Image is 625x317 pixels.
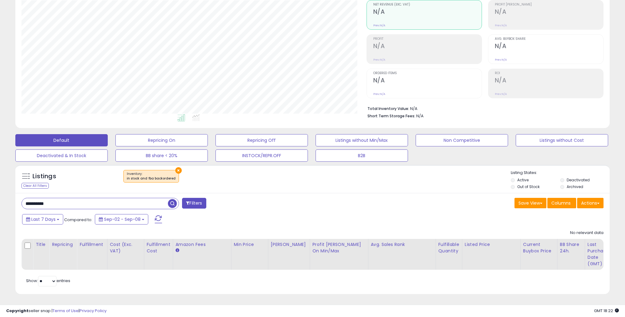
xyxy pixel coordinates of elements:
div: No relevant data [570,230,604,236]
span: Inventory : [127,172,176,181]
button: Filters [182,198,206,209]
small: Prev: N/A [495,24,507,27]
label: Active [517,177,529,183]
b: Total Inventory Value: [367,106,409,111]
small: Prev: N/A [495,58,507,62]
button: × [175,167,182,174]
div: Profit [PERSON_NAME] on Min/Max [312,241,366,254]
label: Deactivated [567,177,590,183]
h5: Listings [33,172,56,181]
span: 2025-09-16 18:22 GMT [594,308,619,314]
div: Amazon Fees [176,241,229,248]
h2: N/A [495,77,603,85]
div: BB Share 24h. [560,241,582,254]
b: Short Term Storage Fees: [367,113,415,119]
button: Last 7 Days [22,214,63,225]
small: Prev: N/A [373,92,385,96]
button: Non Competitive [416,134,508,146]
div: Avg. Sales Rank [371,241,433,248]
span: ROI [495,72,603,75]
div: Current Buybox Price [523,241,555,254]
strong: Copyright [6,308,29,314]
span: Ordered Items [373,72,482,75]
h2: N/A [495,8,603,17]
button: BB share < 20% [115,149,208,162]
th: The percentage added to the cost of goods (COGS) that forms the calculator for Min & Max prices. [310,239,368,270]
h2: N/A [373,43,482,51]
button: Repricing On [115,134,208,146]
span: Sep-02 - Sep-08 [104,216,141,222]
div: seller snap | | [6,308,107,314]
span: Last 7 Days [31,216,56,222]
span: Show: entries [26,278,70,284]
span: N/A [416,113,424,119]
small: Prev: N/A [495,92,507,96]
h2: N/A [495,43,603,51]
button: Sep-02 - Sep-08 [95,214,148,225]
div: Repricing [52,241,74,248]
button: Listings without Cost [516,134,608,146]
div: Fulfillment Cost [147,241,170,254]
h2: N/A [373,77,482,85]
button: INSTOCK/REPR.OFF [215,149,308,162]
span: Avg. Buybox Share [495,37,603,41]
div: Min Price [234,241,266,248]
span: Columns [551,200,571,206]
button: Save View [514,198,546,208]
div: in stock and fba backordered [127,176,176,181]
span: Profit [PERSON_NAME] [495,3,603,6]
button: Repricing Off [215,134,308,146]
button: Listings without Min/Max [316,134,408,146]
small: Prev: N/A [373,24,385,27]
button: Deactivated & In Stock [15,149,108,162]
button: B2B [316,149,408,162]
span: Compared to: [64,217,92,223]
small: Prev: N/A [373,58,385,62]
li: N/A [367,104,599,112]
div: Fulfillment [80,241,104,248]
div: Cost (Exc. VAT) [110,241,142,254]
button: Actions [577,198,604,208]
small: Amazon Fees. [176,248,179,253]
div: Clear All Filters [21,183,49,189]
label: Archived [567,184,583,189]
button: Columns [547,198,576,208]
a: Privacy Policy [80,308,107,314]
h2: N/A [373,8,482,17]
a: Terms of Use [52,308,79,314]
span: Profit [373,37,482,41]
div: Title [36,241,47,248]
div: Last Purchase Date (GMT) [588,241,610,267]
span: Net Revenue (Exc. VAT) [373,3,482,6]
label: Out of Stock [517,184,540,189]
div: [PERSON_NAME] [271,241,307,248]
button: Default [15,134,108,146]
div: Fulfillable Quantity [438,241,460,254]
div: Listed Price [465,241,518,248]
p: Listing States: [511,170,610,176]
